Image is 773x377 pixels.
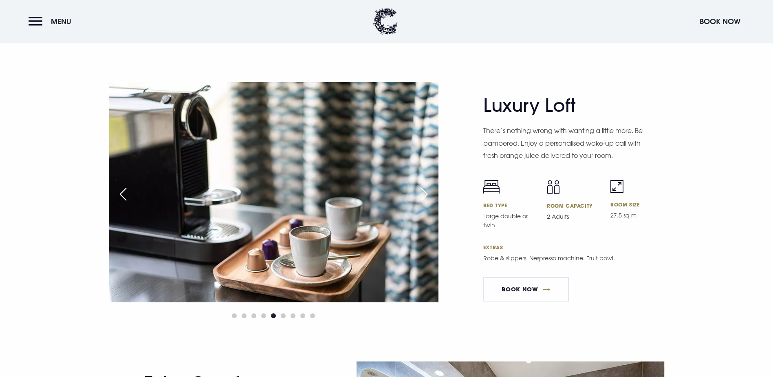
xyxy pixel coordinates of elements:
h6: Room Size [610,201,664,208]
span: Menu [51,17,71,26]
img: Clandeboye Lodge [373,8,398,35]
img: Room size icon [610,180,623,193]
div: Next slide [414,185,434,203]
span: Go to slide 7 [291,313,295,318]
span: Go to slide 8 [300,313,305,318]
span: Go to slide 2 [242,313,247,318]
h6: Room Capacity [547,202,601,209]
span: Go to slide 4 [261,313,266,318]
p: 2 Adults [547,212,601,221]
span: Go to slide 3 [251,313,256,318]
button: Book Now [696,13,744,30]
span: Go to slide 5 [271,313,276,318]
img: Bed icon [483,180,500,194]
img: Hotel in Bangor Northern Ireland [438,82,768,302]
img: Capacity icon [547,180,560,194]
h6: Bed Type [483,202,537,208]
span: Go to slide 9 [310,313,315,318]
h2: Luxury Loft [483,95,642,116]
p: Robe & slippers. Nespresso machine. Fruit bowl. [483,254,650,263]
img: Hotel in Bangor Northern Ireland [109,82,438,302]
div: Previous slide [113,185,133,203]
span: Go to slide 6 [281,313,286,318]
button: Menu [29,13,75,30]
span: Go to slide 1 [232,313,237,318]
p: 27.5 sq m [610,211,664,220]
p: There’s nothing wrong with wanting a little more. Be pampered. Enjoy a personalised wake-up call ... [483,124,650,162]
p: Large double or twin [483,212,537,230]
h6: Extras [483,244,665,251]
a: Book Now [483,277,569,302]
